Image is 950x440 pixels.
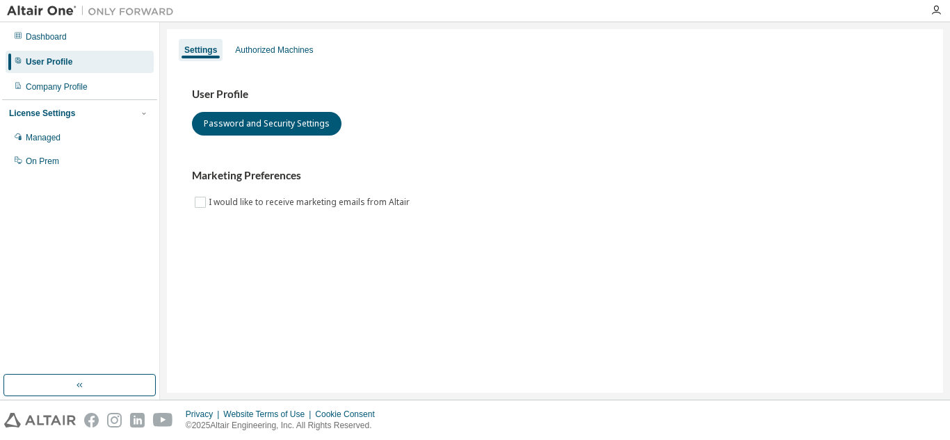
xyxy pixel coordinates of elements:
img: facebook.svg [84,413,99,427]
div: License Settings [9,108,75,119]
h3: Marketing Preferences [192,169,918,183]
img: altair_logo.svg [4,413,76,427]
img: linkedin.svg [130,413,145,427]
button: Password and Security Settings [192,112,341,136]
img: Altair One [7,4,181,18]
div: Privacy [186,409,223,420]
div: Authorized Machines [235,44,313,56]
h3: User Profile [192,88,918,101]
div: Settings [184,44,217,56]
img: youtube.svg [153,413,173,427]
div: Dashboard [26,31,67,42]
div: Managed [26,132,61,143]
div: User Profile [26,56,72,67]
img: instagram.svg [107,413,122,427]
div: On Prem [26,156,59,167]
label: I would like to receive marketing emails from Altair [209,194,412,211]
div: Company Profile [26,81,88,92]
div: Cookie Consent [315,409,383,420]
div: Website Terms of Use [223,409,315,420]
p: © 2025 Altair Engineering, Inc. All Rights Reserved. [186,420,383,432]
